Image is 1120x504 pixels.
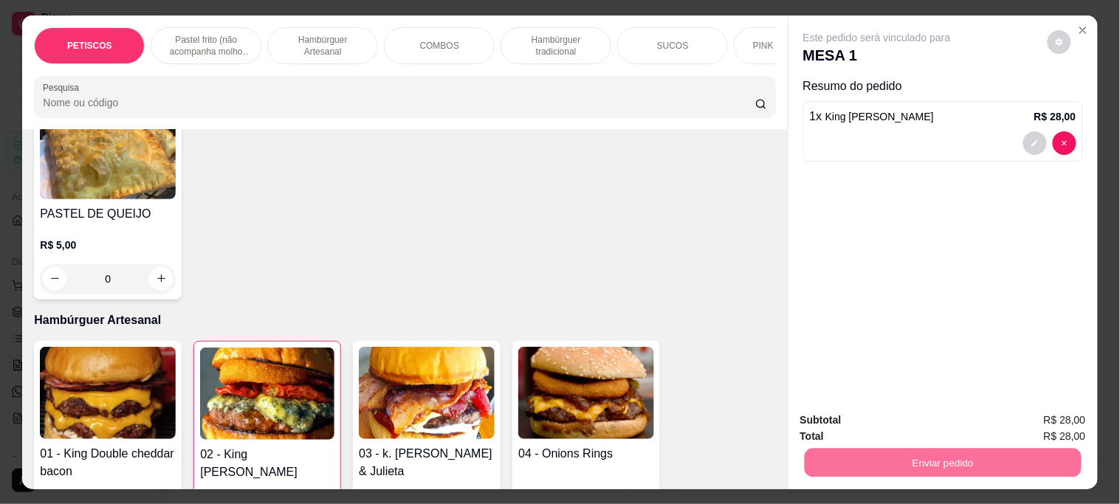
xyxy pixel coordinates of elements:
[34,311,775,329] p: Hambúrguer Artesanal
[810,108,934,125] p: 1 x
[1034,109,1076,124] p: R$ 28,00
[420,40,459,52] p: COMBOS
[753,40,826,52] p: PINK LEMONADE
[43,81,84,94] label: Pesquisa
[1048,30,1071,54] button: decrease-product-quantity
[657,40,689,52] p: SUCOS
[200,348,334,440] img: product-image
[1023,131,1047,155] button: decrease-product-quantity
[518,445,654,463] h4: 04 - Onions Rings
[803,45,951,66] p: MESA 1
[280,34,365,58] p: Hambúrguer Artesanal
[825,111,934,122] span: King [PERSON_NAME]
[163,34,249,58] p: Pastel frito (não acompanha molho artesanal)
[40,238,176,252] p: R$ 5,00
[40,107,176,199] img: product-image
[40,347,176,439] img: product-image
[513,34,599,58] p: Hambúrguer tradicional
[200,446,334,481] h4: 02 - King [PERSON_NAME]
[803,77,1083,95] p: Resumo do pedido
[518,347,654,439] img: product-image
[1071,18,1095,42] button: Close
[359,445,495,480] h4: 03 - k. [PERSON_NAME] & Julieta
[1053,131,1076,155] button: decrease-product-quantity
[800,430,824,442] strong: Total
[359,347,495,439] img: product-image
[67,40,112,52] p: PETISCOS
[804,448,1081,477] button: Enviar pedido
[40,445,176,480] h4: 01 - King Double cheddar bacon
[803,30,951,45] p: Este pedido será vinculado para
[43,95,755,110] input: Pesquisa
[40,205,176,223] h4: PASTEL DE QUEIJO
